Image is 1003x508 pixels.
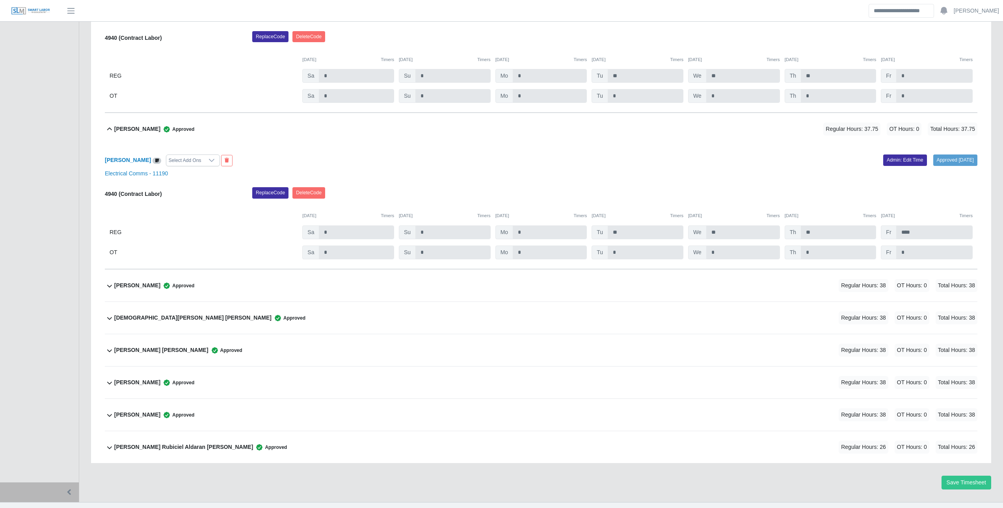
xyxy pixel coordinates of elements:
div: [DATE] [302,212,394,219]
span: Total Hours: 26 [936,441,977,454]
span: Approved [208,346,242,354]
a: Admin: Edit Time [883,154,927,166]
button: [PERSON_NAME] [PERSON_NAME] Approved Regular Hours: 38 OT Hours: 0 Total Hours: 38 [105,334,977,366]
span: Su [399,246,416,259]
button: Timers [381,212,394,219]
span: Regular Hours: 38 [839,279,888,292]
span: Su [399,69,416,83]
span: OT Hours: 0 [895,344,929,357]
button: DeleteCode [292,187,325,198]
div: [DATE] [688,56,780,63]
span: Approved [160,411,194,419]
span: OT Hours: 0 [895,279,929,292]
button: Timers [670,56,683,63]
span: Th [785,69,801,83]
span: Th [785,89,801,103]
div: [DATE] [881,212,973,219]
button: DeleteCode [292,31,325,42]
div: [DATE] [495,212,587,219]
b: [PERSON_NAME] [114,411,160,419]
span: OT Hours: 0 [887,123,921,136]
div: [DATE] [785,212,876,219]
span: We [688,89,707,103]
button: [PERSON_NAME] Approved Regular Hours: 38 OT Hours: 0 Total Hours: 38 [105,399,977,431]
button: Save Timesheet [942,476,991,489]
button: Timers [574,56,587,63]
div: Select Add Ons [166,155,204,166]
button: Timers [863,212,876,219]
span: OT Hours: 0 [895,376,929,389]
span: Tu [592,89,608,103]
span: Fr [881,89,896,103]
span: Total Hours: 38 [936,311,977,324]
div: [DATE] [399,212,491,219]
div: OT [110,246,298,259]
button: [PERSON_NAME] Approved Regular Hours: 38 OT Hours: 0 Total Hours: 38 [105,367,977,398]
span: Regular Hours: 37.75 [823,123,880,136]
span: Su [399,89,416,103]
span: Approved [160,379,194,387]
button: Timers [767,212,780,219]
span: Sa [302,69,319,83]
b: [PERSON_NAME] [105,157,151,163]
span: Mo [495,89,513,103]
button: Timers [477,56,491,63]
span: Tu [592,225,608,239]
span: We [688,69,707,83]
button: ReplaceCode [252,187,288,198]
span: Sa [302,89,319,103]
b: 4940 (Contract Labor) [105,35,162,41]
b: [PERSON_NAME] Rubiciel Aldaran [PERSON_NAME] [114,443,253,451]
button: Timers [574,212,587,219]
input: Search [869,4,934,18]
span: Approved [253,443,287,451]
button: Timers [477,212,491,219]
span: Mo [495,225,513,239]
span: Mo [495,69,513,83]
b: [PERSON_NAME] [PERSON_NAME] [114,346,208,354]
div: [DATE] [592,56,683,63]
div: REG [110,225,298,239]
span: Su [399,225,416,239]
span: Regular Hours: 38 [839,344,888,357]
div: [DATE] [688,212,780,219]
span: Regular Hours: 38 [839,408,888,421]
span: We [688,246,707,259]
span: Tu [592,69,608,83]
div: OT [110,89,298,103]
div: [DATE] [785,56,876,63]
span: Sa [302,246,319,259]
div: [DATE] [495,56,587,63]
span: Regular Hours: 26 [839,441,888,454]
span: Total Hours: 38 [936,344,977,357]
button: Timers [863,56,876,63]
b: [PERSON_NAME] [114,281,160,290]
div: [DATE] [881,56,973,63]
span: Total Hours: 38 [936,279,977,292]
span: Approved [272,314,305,322]
span: OT Hours: 0 [895,311,929,324]
span: Regular Hours: 38 [839,376,888,389]
a: [PERSON_NAME] [954,7,999,15]
span: Approved [160,282,194,290]
button: Timers [767,56,780,63]
div: [DATE] [592,212,683,219]
span: Th [785,225,801,239]
button: Timers [959,56,973,63]
button: [DEMOGRAPHIC_DATA][PERSON_NAME] [PERSON_NAME] Approved Regular Hours: 38 OT Hours: 0 Total Hours: 38 [105,302,977,334]
img: SLM Logo [11,7,50,15]
b: 4940 (Contract Labor) [105,191,162,197]
b: [PERSON_NAME] [114,378,160,387]
span: OT Hours: 0 [895,408,929,421]
span: Mo [495,246,513,259]
div: [DATE] [302,56,394,63]
span: Total Hours: 38 [936,376,977,389]
button: [PERSON_NAME] Approved Regular Hours: 37.75 OT Hours: 0 Total Hours: 37.75 [105,113,977,145]
span: Fr [881,69,896,83]
span: Fr [881,225,896,239]
a: Electrical Comms - 11190 [105,170,168,177]
button: End Worker & Remove from the Timesheet [221,155,233,166]
span: Total Hours: 37.75 [928,123,977,136]
button: Timers [381,56,394,63]
button: Timers [959,212,973,219]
